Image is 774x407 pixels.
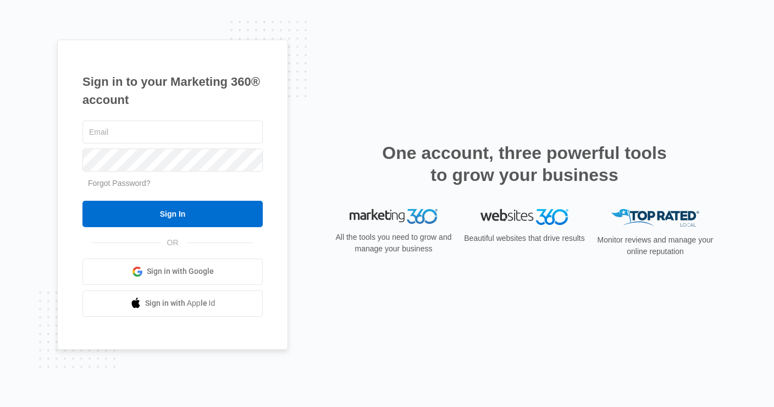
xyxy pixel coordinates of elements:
h1: Sign in to your Marketing 360® account [82,73,263,109]
p: Monitor reviews and manage your online reputation [594,234,717,257]
p: All the tools you need to grow and manage your business [332,232,455,255]
img: Websites 360 [480,209,568,225]
span: OR [159,237,186,249]
p: Beautiful websites that drive results [463,233,586,244]
input: Email [82,120,263,144]
span: Sign in with Apple Id [145,298,215,309]
a: Forgot Password? [88,179,151,188]
a: Sign in with Google [82,258,263,285]
span: Sign in with Google [147,266,214,277]
a: Sign in with Apple Id [82,290,263,317]
img: Top Rated Local [611,209,699,227]
input: Sign In [82,201,263,227]
img: Marketing 360 [350,209,438,224]
h2: One account, three powerful tools to grow your business [379,142,670,186]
